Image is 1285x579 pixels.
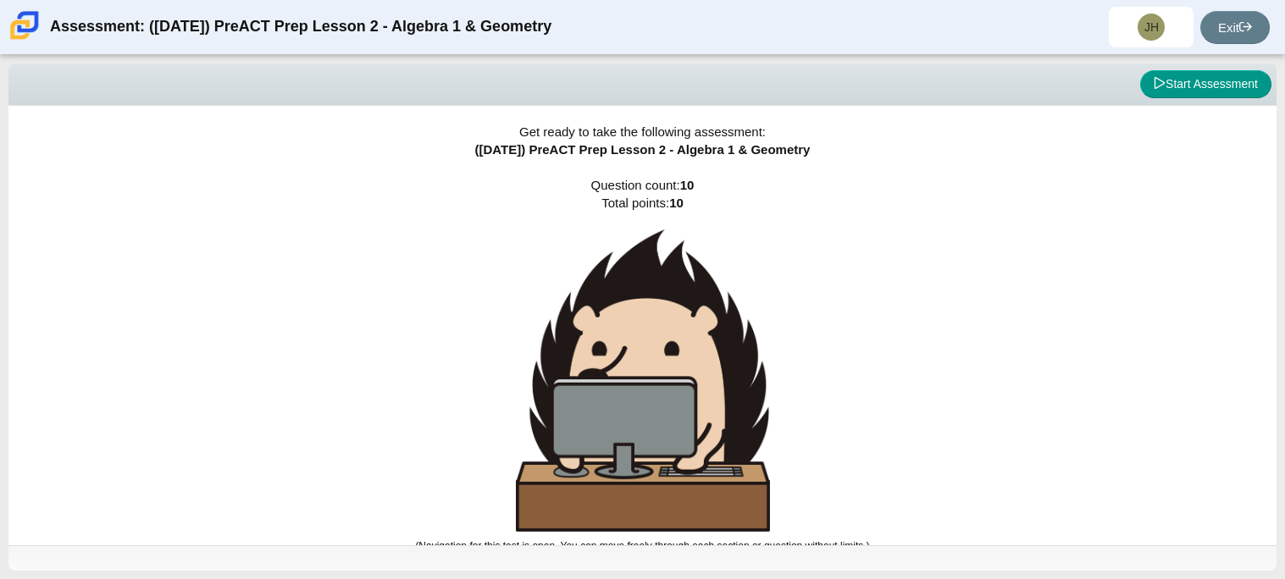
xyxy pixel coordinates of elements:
[7,8,42,43] img: Carmen School of Science & Technology
[516,229,770,532] img: hedgehog-behind-computer-large.png
[50,7,551,47] div: Assessment: ([DATE]) PreACT Prep Lesson 2 - Algebra 1 & Geometry
[519,124,766,139] span: Get ready to take the following assessment:
[475,142,811,157] span: ([DATE]) PreACT Prep Lesson 2 - Algebra 1 & Geometry
[1140,70,1271,99] button: Start Assessment
[1200,11,1270,44] a: Exit
[7,31,42,46] a: Carmen School of Science & Technology
[680,178,695,192] b: 10
[669,196,684,210] b: 10
[415,540,869,552] small: (Navigation for this test is open. You can move freely through each section or question without l...
[415,178,869,552] span: Question count: Total points:
[1144,21,1159,33] span: JH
